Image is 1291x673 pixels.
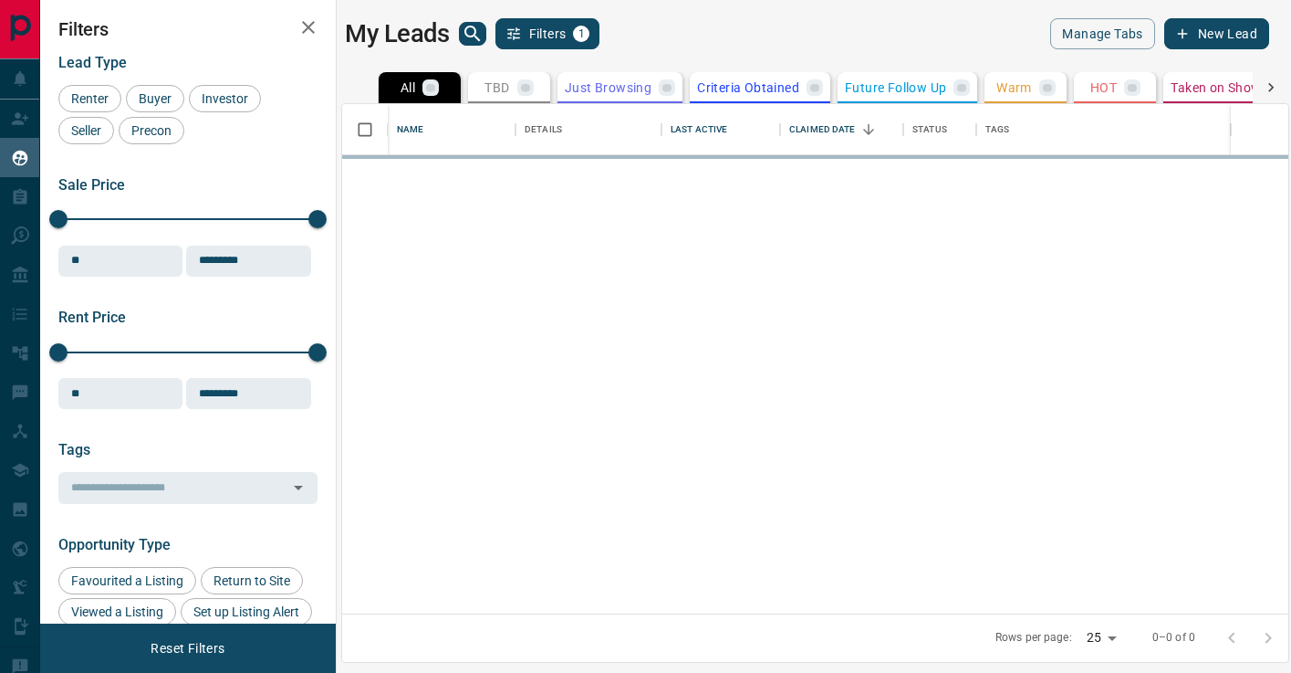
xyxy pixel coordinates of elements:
h2: Filters [58,18,318,40]
p: Warm [996,81,1032,94]
div: Details [515,104,661,155]
p: Just Browsing [565,81,651,94]
span: Renter [65,91,115,106]
div: Tags [985,104,1010,155]
div: Claimed Date [780,104,903,155]
button: Filters1 [495,18,600,49]
div: Precon [119,117,184,144]
div: Renter [58,85,121,112]
span: Sale Price [58,176,125,194]
div: Status [903,104,976,155]
p: Criteria Obtained [697,81,799,94]
div: Buyer [126,85,184,112]
span: Return to Site [207,573,297,588]
div: Tags [976,104,1231,155]
span: 1 [575,27,588,40]
span: Opportunity Type [58,536,171,553]
div: Name [388,104,515,155]
button: Sort [856,117,881,142]
div: Status [912,104,947,155]
span: Viewed a Listing [65,605,170,619]
div: Last Active [661,104,780,155]
span: Lead Type [58,54,127,71]
div: Last Active [671,104,727,155]
p: All [401,81,415,94]
h1: My Leads [345,19,450,48]
span: Tags [58,441,90,458]
p: TBD [484,81,509,94]
div: Viewed a Listing [58,598,176,626]
button: Reset Filters [139,633,236,664]
span: Buyer [132,91,178,106]
span: Set up Listing Alert [187,605,306,619]
p: Future Follow Up [845,81,946,94]
span: Investor [195,91,255,106]
div: Claimed Date [789,104,856,155]
div: Name [397,104,424,155]
span: Favourited a Listing [65,573,190,588]
div: Details [525,104,562,155]
div: 25 [1079,625,1123,651]
div: Return to Site [201,567,303,594]
div: Favourited a Listing [58,567,196,594]
button: Open [286,475,311,500]
p: 0–0 of 0 [1152,630,1195,646]
button: search button [459,22,486,46]
span: Rent Price [58,309,126,326]
p: Rows per page: [995,630,1072,646]
p: HOT [1090,81,1117,94]
span: Precon [125,123,178,138]
div: Set up Listing Alert [181,598,312,626]
button: New Lead [1164,18,1269,49]
span: Seller [65,123,108,138]
div: Seller [58,117,114,144]
div: Investor [189,85,261,112]
button: Manage Tabs [1050,18,1154,49]
p: Taken on Showings [1171,81,1286,94]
